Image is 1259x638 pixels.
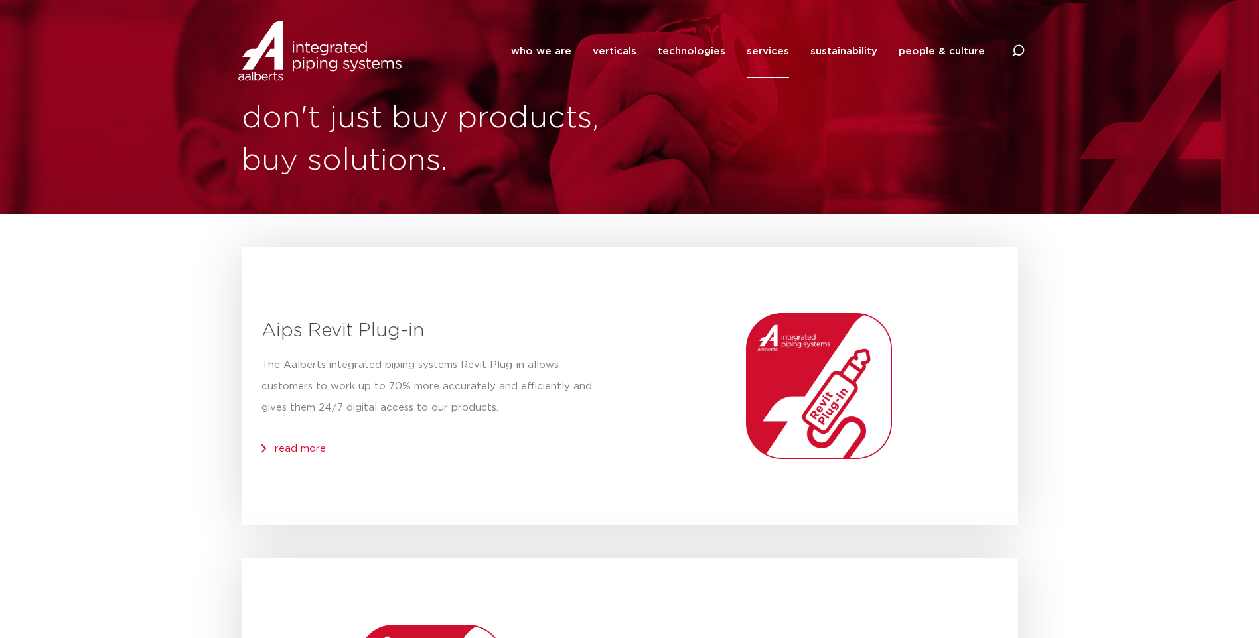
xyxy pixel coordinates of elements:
p: The Aalberts integrated piping systems Revit Plug-in allows customers to work up to 70% more accu... [261,355,610,418]
a: who we are [511,25,571,78]
a: technologies [658,25,725,78]
nav: Menu [511,25,985,78]
h1: don't just buy products, buy solutions. [242,97,623,182]
a: services [747,25,789,78]
a: people & culture [899,25,985,78]
a: verticals [593,25,636,78]
a: sustainability [810,25,877,78]
a: read more [275,444,326,454]
img: Aalberts_IPS_icon_revit_plugin_rgb.png.webp [630,247,1008,525]
h3: Aips Revit Plug-in [261,318,610,344]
